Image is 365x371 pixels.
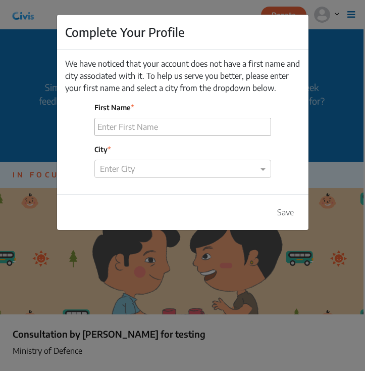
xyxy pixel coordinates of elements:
input: Enter First Name [95,118,271,135]
h4: Complete Your Profile [65,23,185,41]
button: Save [271,203,300,222]
p: We have noticed that your account does not have a first name and city associated with it. To help... [65,58,300,94]
label: City [94,144,271,155]
label: First Name [94,102,271,113]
